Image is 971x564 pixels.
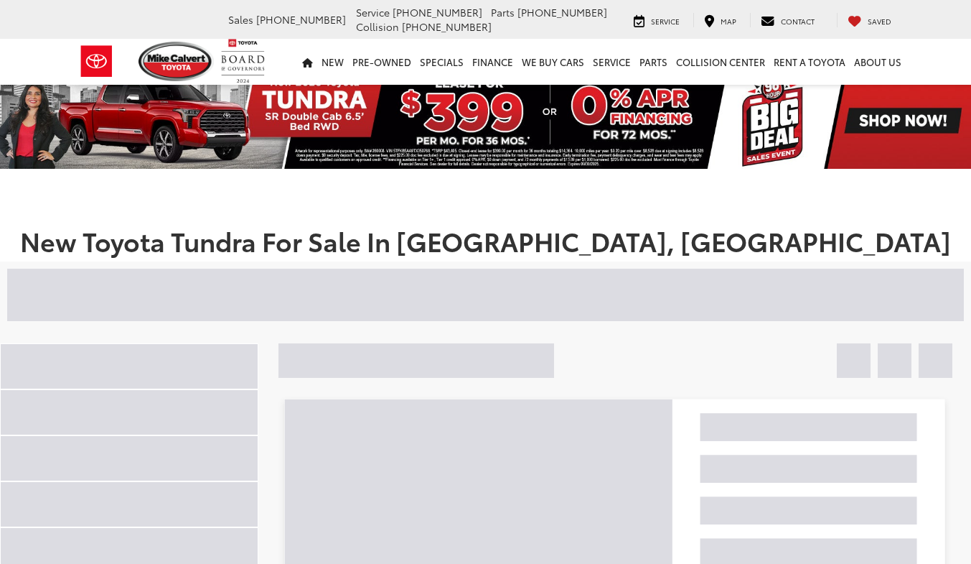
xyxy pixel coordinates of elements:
a: New [317,39,348,85]
a: Finance [468,39,517,85]
span: [PHONE_NUMBER] [402,19,492,34]
span: Map [721,16,736,27]
a: Parts [635,39,672,85]
a: About Us [850,39,906,85]
a: Service [623,13,690,27]
span: [PHONE_NUMBER] [517,5,607,19]
a: Service [588,39,635,85]
span: [PHONE_NUMBER] [256,12,346,27]
span: [PHONE_NUMBER] [393,5,482,19]
a: Rent a Toyota [769,39,850,85]
span: Contact [781,16,815,27]
a: Collision Center [672,39,769,85]
a: Specials [416,39,468,85]
a: Map [693,13,747,27]
span: Parts [491,5,515,19]
a: WE BUY CARS [517,39,588,85]
a: Pre-Owned [348,39,416,85]
span: Service [651,16,680,27]
span: Sales [228,12,253,27]
span: Saved [868,16,891,27]
img: Toyota [70,38,123,85]
a: Contact [750,13,825,27]
span: Collision [356,19,399,34]
img: Mike Calvert Toyota [139,42,215,81]
span: Service [356,5,390,19]
a: My Saved Vehicles [837,13,902,27]
a: Home [298,39,317,85]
